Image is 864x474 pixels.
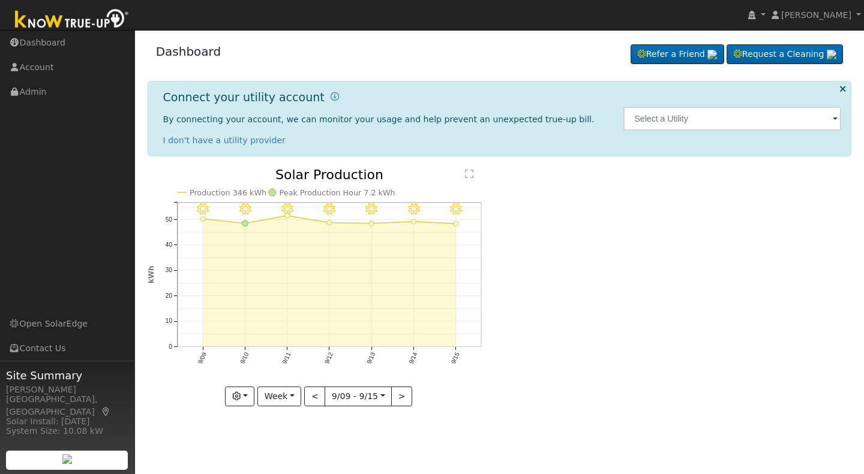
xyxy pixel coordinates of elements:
[279,188,395,197] text: Peak Production Hour 7.2 kWh
[165,216,172,223] text: 50
[454,221,458,226] circle: onclick=""
[365,351,376,365] text: 9/13
[62,454,72,464] img: retrieve
[9,7,135,34] img: Know True-Up
[165,292,172,299] text: 20
[623,107,841,131] input: Select a Utility
[101,407,112,416] a: Map
[165,241,172,248] text: 40
[6,367,128,384] span: Site Summary
[727,44,843,65] a: Request a Cleaning
[6,425,128,437] div: System Size: 10.08 kW
[239,203,251,215] i: 9/10 - Clear
[147,266,155,284] text: kWh
[781,10,851,20] span: [PERSON_NAME]
[323,351,334,365] text: 9/12
[6,384,128,396] div: [PERSON_NAME]
[369,221,374,226] circle: onclick=""
[200,217,205,222] circle: onclick=""
[408,203,420,215] i: 9/14 - Clear
[827,50,836,59] img: retrieve
[365,203,377,215] i: 9/13 - Clear
[407,351,418,365] text: 9/14
[411,219,416,224] circle: onclick=""
[707,50,717,59] img: retrieve
[163,114,595,124] span: By connecting your account, we can monitor your usage and help prevent an unexpected true-up bill.
[325,387,392,407] button: 9/09 - 9/15
[281,203,293,215] i: 9/11 - Clear
[242,221,248,227] circle: onclick=""
[450,203,462,215] i: 9/15 - Clear
[631,44,724,65] a: Refer a Friend
[165,267,172,274] text: 30
[196,351,207,365] text: 9/09
[6,393,128,418] div: [GEOGRAPHIC_DATA], [GEOGRAPHIC_DATA]
[327,221,332,225] circle: onclick=""
[169,343,172,350] text: 0
[257,387,301,407] button: Week
[323,203,335,215] i: 9/12 - Clear
[284,213,289,218] circle: onclick=""
[465,169,473,179] text: 
[304,387,325,407] button: <
[190,188,266,197] text: Production 346 kWh
[281,351,292,365] text: 9/11
[165,318,172,325] text: 10
[239,351,250,365] text: 9/10
[156,44,221,59] a: Dashboard
[197,203,209,215] i: 9/09 - Clear
[449,351,460,365] text: 9/15
[391,387,412,407] button: >
[163,90,325,104] h1: Connect your utility account
[275,167,383,182] text: Solar Production
[6,415,128,428] div: Solar Install: [DATE]
[163,135,286,145] a: I don't have a utility provider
